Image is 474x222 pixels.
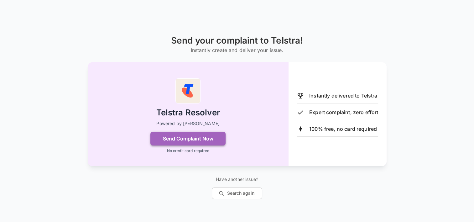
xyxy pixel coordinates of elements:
[156,107,220,118] h2: Telstra Resolver
[309,125,377,133] p: 100% free, no card required
[309,92,378,99] p: Instantly delivered to Telstra
[167,148,209,154] p: No credit card required
[156,120,220,127] p: Powered by [PERSON_NAME]
[309,108,378,116] p: Expert complaint, zero effort
[175,78,201,103] img: Telstra
[212,188,262,199] button: Search again
[150,132,226,145] button: Send Complaint Now
[212,176,262,182] p: Have another issue?
[171,35,303,46] h1: Send your complaint to Telstra!
[171,46,303,55] h6: Instantly create and deliver your issue.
